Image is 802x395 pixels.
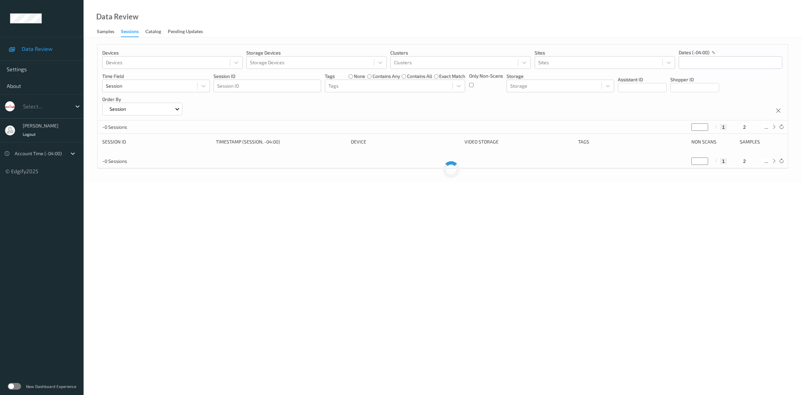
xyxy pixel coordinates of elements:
label: none [354,73,365,80]
p: dates (-04:00) [679,49,709,56]
div: Samples [740,138,783,145]
button: 1 [720,124,727,130]
label: contains all [407,73,432,80]
p: Assistant ID [618,76,667,83]
p: Session [107,106,128,112]
p: Storage Devices [246,50,387,56]
div: Non Scans [691,138,735,145]
button: ... [762,124,770,130]
button: ... [762,158,770,164]
div: Device [351,138,460,145]
p: Storage [507,73,614,80]
div: Timestamp (Session, -04:00) [216,138,347,145]
div: Samples [97,28,114,36]
p: Order By [102,96,182,103]
p: Devices [102,50,243,56]
p: Shopper ID [670,76,719,83]
a: Sessions [121,27,145,37]
a: Catalog [145,27,168,36]
button: 2 [741,158,748,164]
div: Session ID [102,138,211,145]
p: Only Non-Scans [469,73,503,79]
button: 2 [741,124,748,130]
p: Tags [325,73,335,80]
p: Time Field [102,73,210,80]
a: Samples [97,27,121,36]
div: Catalog [145,28,161,36]
p: ~0 Sessions [102,158,152,165]
label: exact match [439,73,465,80]
button: 1 [720,158,727,164]
p: Sites [535,50,675,56]
p: Session ID [214,73,321,80]
div: Video Storage [464,138,573,145]
div: Pending Updates [168,28,203,36]
div: Sessions [121,28,139,37]
label: contains any [373,73,400,80]
div: Tags [578,138,687,145]
a: Pending Updates [168,27,210,36]
div: Data Review [96,13,138,20]
p: Clusters [390,50,531,56]
p: ~0 Sessions [102,124,152,130]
